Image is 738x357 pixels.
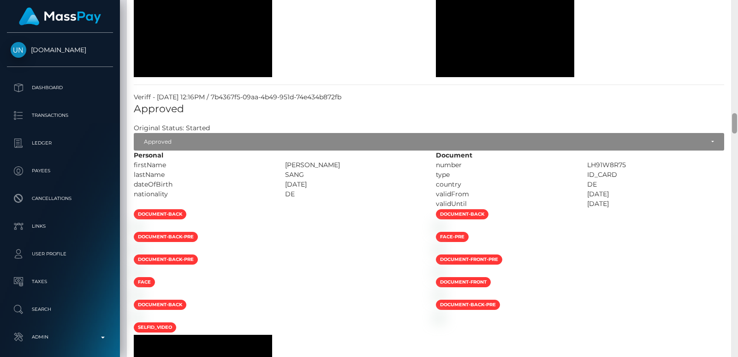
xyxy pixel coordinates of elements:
[429,199,580,209] div: validUntil
[580,189,732,199] div: [DATE]
[134,314,141,321] img: c9046409-b365-47ef-8261-d7d8dc3bc8f8
[11,109,109,122] p: Transactions
[436,209,488,219] span: document-back
[134,232,198,242] span: document-back-pre
[580,180,732,189] div: DE
[134,223,141,230] img: 5d98683e-9820-4400-bfcc-06517045cdd0
[134,254,198,265] span: document-back-pre
[134,277,155,287] span: face
[7,76,113,99] a: Dashboard
[134,291,141,298] img: bcdb4625-199a-40ce-bd55-4f2209b9740f
[144,138,704,145] div: Approved
[134,209,186,219] span: document-back
[7,242,113,266] a: User Profile
[278,170,429,180] div: SANG
[436,314,443,321] img: 09609116-4477-4849-8613-0f01fc73c416
[134,300,186,310] span: document-back
[11,303,109,316] p: Search
[7,270,113,293] a: Taxes
[436,254,502,265] span: document-front-pre
[134,268,141,276] img: 1711b8d7-6e95-4b85-8d14-b838b0fade82
[278,180,429,189] div: [DATE]
[429,160,580,170] div: number
[436,232,469,242] span: face-pre
[436,277,491,287] span: document-front
[134,151,163,159] strong: Personal
[7,132,113,155] a: Ledger
[436,300,500,310] span: document-back-pre
[127,189,278,199] div: nationality
[19,7,101,25] img: MassPay Logo
[436,291,443,298] img: c22336b0-db04-456e-b9a7-02833aaf010b
[134,322,176,333] span: selfid_video
[134,102,724,116] h5: Approved
[7,298,113,321] a: Search
[580,170,732,180] div: ID_CARD
[11,192,109,206] p: Cancellations
[134,133,724,151] button: Approved
[278,189,429,199] div: DE
[11,275,109,289] p: Taxes
[7,104,113,127] a: Transactions
[429,189,580,199] div: validFrom
[436,268,443,276] img: d8ca13af-5a1a-44dd-aad1-2ca5276aa532
[436,223,443,230] img: 31f6bbf9-a3e1-4296-824a-419d719acf0a
[7,46,113,54] span: [DOMAIN_NAME]
[127,160,278,170] div: firstName
[127,92,731,102] div: Veriff - [DATE] 12:16PM / 7b4367f5-09aa-4b49-951d-74e434b872fb
[429,170,580,180] div: type
[429,180,580,189] div: country
[580,160,732,170] div: LH91W8R75
[127,180,278,189] div: dateOfBirth
[580,199,732,209] div: [DATE]
[7,159,113,182] a: Payees
[11,330,109,344] p: Admin
[7,215,113,238] a: Links
[11,164,109,178] p: Payees
[436,151,472,159] strong: Document
[11,219,109,233] p: Links
[436,246,443,253] img: 07a18026-8de5-4dbd-9e6b-240e593aeb35
[11,247,109,261] p: User Profile
[134,124,210,132] h7: Original Status: Started
[11,136,109,150] p: Ledger
[11,42,26,58] img: Unlockt.me
[127,170,278,180] div: lastName
[11,81,109,95] p: Dashboard
[278,160,429,170] div: [PERSON_NAME]
[7,187,113,210] a: Cancellations
[134,246,141,253] img: 43e07960-7538-4395-8721-86660a8ebfcb
[7,326,113,349] a: Admin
